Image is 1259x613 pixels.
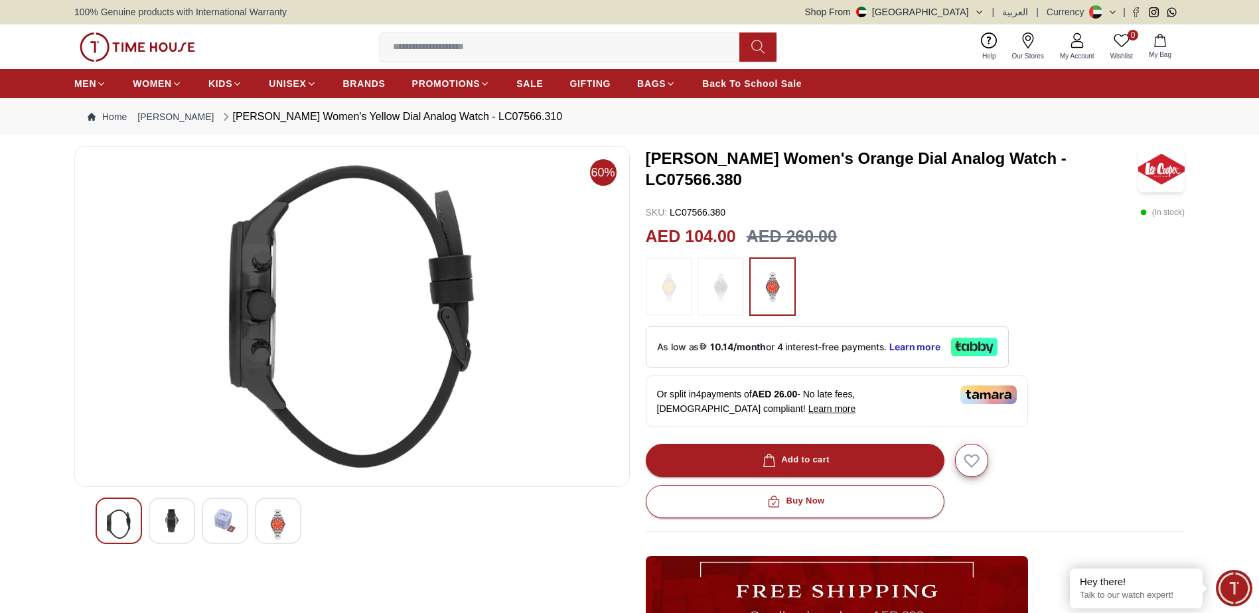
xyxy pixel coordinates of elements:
[1128,30,1138,40] span: 0
[702,77,802,90] span: Back To School Sale
[646,485,944,518] button: Buy Now
[107,509,131,539] img: Lee Cooper Women's Yellow Dial Analog Watch - LC07566.310
[1140,206,1185,219] p: ( In stock )
[646,224,736,249] h2: AED 104.00
[1047,5,1090,19] div: Currency
[1102,30,1141,64] a: 0Wishlist
[133,77,172,90] span: WOMEN
[269,77,306,90] span: UNISEX
[590,159,617,186] span: 60%
[1080,590,1193,601] p: Talk to our watch expert!
[1002,5,1028,19] button: العربية
[269,72,316,96] a: UNISEX
[516,77,543,90] span: SALE
[652,264,686,309] img: ...
[637,72,676,96] a: BAGS
[74,72,106,96] a: MEN
[646,375,1028,427] div: Or split in 4 payments of - No late fees, [DEMOGRAPHIC_DATA] compliant!
[569,77,611,90] span: GIFTING
[960,385,1017,404] img: Tamara
[1036,5,1039,19] span: |
[1004,30,1052,64] a: Our Stores
[343,77,386,90] span: BRANDS
[1055,51,1100,61] span: My Account
[208,77,232,90] span: KIDS
[747,224,837,249] h3: AED 260.00
[1131,7,1141,17] a: Facebook
[343,72,386,96] a: BRANDS
[86,157,619,476] img: Lee Cooper Women's Yellow Dial Analog Watch - LC07566.310
[208,72,242,96] a: KIDS
[702,72,802,96] a: Back To School Sale
[1167,7,1177,17] a: Whatsapp
[412,77,481,90] span: PROMOTIONS
[213,509,237,533] img: Lee Cooper Women's Yellow Dial Analog Watch - LC07566.310
[137,110,214,123] a: [PERSON_NAME]
[756,264,789,309] img: ...
[1123,5,1126,19] span: |
[1149,7,1159,17] a: Instagram
[1141,31,1179,62] button: My Bag
[1144,50,1177,60] span: My Bag
[133,72,182,96] a: WOMEN
[1216,570,1252,606] div: Chat Widget
[1007,51,1049,61] span: Our Stores
[74,5,287,19] span: 100% Genuine products with International Warranty
[646,444,944,477] button: Add to cart
[74,98,1185,135] nav: Breadcrumb
[992,5,995,19] span: |
[752,389,797,399] span: AED 26.00
[646,206,726,219] p: LC07566.380
[977,51,1001,61] span: Help
[974,30,1004,64] a: Help
[160,509,184,533] img: Lee Cooper Women's Yellow Dial Analog Watch - LC07566.310
[74,77,96,90] span: MEN
[266,509,290,539] img: Lee Cooper Women's Yellow Dial Analog Watch - LC07566.310
[637,77,666,90] span: BAGS
[220,109,563,125] div: [PERSON_NAME] Women's Yellow Dial Analog Watch - LC07566.310
[88,110,127,123] a: Home
[646,207,668,218] span: SKU :
[1138,146,1185,192] img: Lee Cooper Women's Orange Dial Analog Watch - LC07566.380
[569,72,611,96] a: GIFTING
[704,264,737,309] img: ...
[856,7,867,17] img: United Arab Emirates
[646,148,1139,190] h3: [PERSON_NAME] Women's Orange Dial Analog Watch - LC07566.380
[1105,51,1138,61] span: Wishlist
[1080,575,1193,588] div: Hey there!
[808,403,856,414] span: Learn more
[805,5,984,19] button: Shop From[GEOGRAPHIC_DATA]
[412,72,490,96] a: PROMOTIONS
[80,33,195,62] img: ...
[516,72,543,96] a: SALE
[760,452,830,468] div: Add to cart
[765,494,824,509] div: Buy Now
